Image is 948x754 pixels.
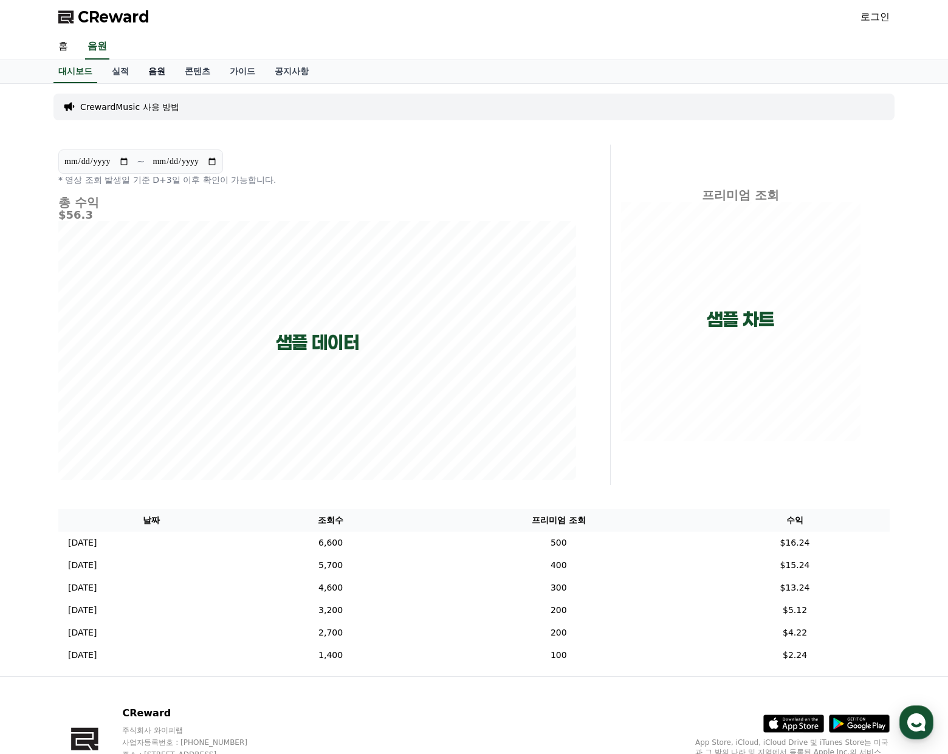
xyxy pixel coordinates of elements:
td: 100 [417,644,700,667]
a: 음원 [139,60,175,83]
p: [DATE] [68,581,97,594]
p: [DATE] [68,626,97,639]
p: CReward [122,706,270,721]
a: 대화 [80,385,157,416]
a: 가이드 [220,60,265,83]
a: 설정 [157,385,233,416]
td: $2.24 [700,644,890,667]
td: 500 [417,532,700,554]
td: 2,700 [244,622,417,644]
a: 로그인 [860,10,890,24]
th: 수익 [700,509,890,532]
span: 대화 [111,404,126,414]
span: 홈 [38,403,46,413]
a: CrewardMusic 사용 방법 [80,101,179,113]
a: 공지사항 [265,60,318,83]
td: 400 [417,554,700,577]
td: $4.22 [700,622,890,644]
h5: $56.3 [58,209,576,221]
td: 3,200 [244,599,417,622]
p: ~ [137,154,145,169]
a: 음원 [85,34,109,60]
a: 홈 [4,385,80,416]
a: 홈 [49,34,78,60]
span: 설정 [188,403,202,413]
td: 6,600 [244,532,417,554]
h4: 총 수익 [58,196,576,209]
p: 샘플 데이터 [276,332,359,354]
p: 사업자등록번호 : [PHONE_NUMBER] [122,738,270,747]
span: CReward [78,7,149,27]
p: [DATE] [68,604,97,617]
a: 콘텐츠 [175,60,220,83]
td: 200 [417,622,700,644]
td: $15.24 [700,554,890,577]
p: 주식회사 와이피랩 [122,725,270,735]
p: [DATE] [68,536,97,549]
td: 300 [417,577,700,599]
td: 5,700 [244,554,417,577]
p: 샘플 차트 [707,309,774,331]
th: 프리미엄 조회 [417,509,700,532]
a: CReward [58,7,149,27]
th: 조회수 [244,509,417,532]
td: 4,600 [244,577,417,599]
td: 200 [417,599,700,622]
td: $16.24 [700,532,890,554]
h4: 프리미엄 조회 [620,188,860,202]
p: * 영상 조회 발생일 기준 D+3일 이후 확인이 가능합니다. [58,174,576,186]
p: [DATE] [68,559,97,572]
a: 대시보드 [53,60,97,83]
p: [DATE] [68,649,97,662]
td: $13.24 [700,577,890,599]
td: 1,400 [244,644,417,667]
th: 날짜 [58,509,244,532]
a: 실적 [102,60,139,83]
td: $5.12 [700,599,890,622]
